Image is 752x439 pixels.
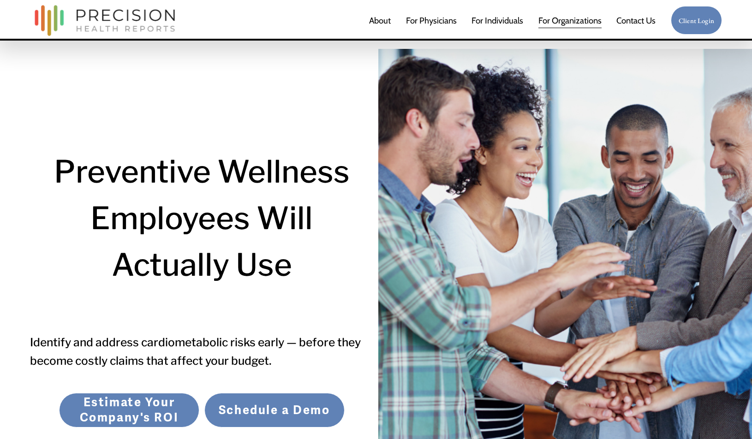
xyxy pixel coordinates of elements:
h1: Preventive Wellness Employees Will Actually Use [30,148,373,288]
h4: Identify and address cardiometabolic risks early — before they become costly claims that affect y... [30,333,373,370]
span: For Organizations [538,12,602,29]
a: Client Login [671,6,722,35]
a: Estimate Your Company's ROI [59,393,199,427]
a: About [369,11,391,30]
img: Precision Health Reports [30,1,179,40]
a: Contact Us [616,11,656,30]
a: folder dropdown [538,11,602,30]
a: For Physicians [406,11,457,30]
a: Schedule a Demo [204,393,345,427]
a: For Individuals [471,11,523,30]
